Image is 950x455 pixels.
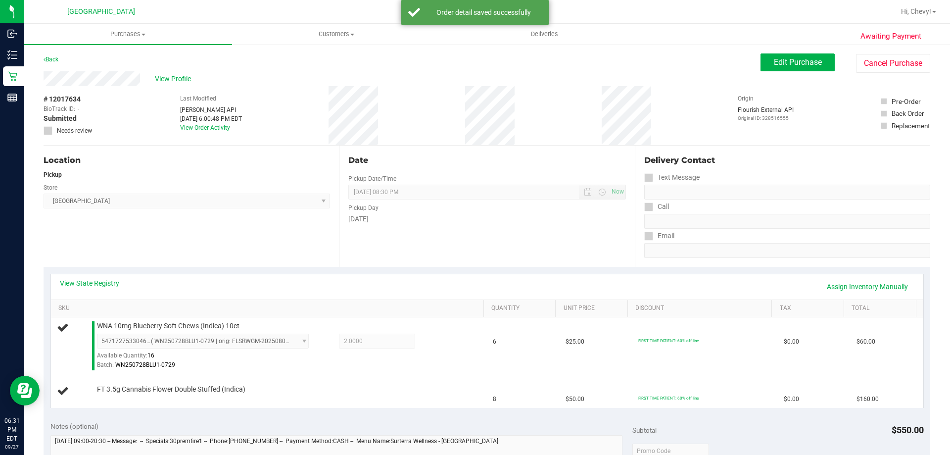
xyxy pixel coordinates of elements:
[856,395,879,404] span: $160.00
[644,214,930,229] input: Format: (999) 999-9999
[644,200,669,214] label: Call
[180,114,242,123] div: [DATE] 6:00:48 PM EDT
[7,29,17,39] inline-svg: Inbound
[232,24,440,45] a: Customers
[58,304,479,312] a: SKU
[860,31,921,42] span: Awaiting Payment
[493,395,496,404] span: 8
[644,154,930,166] div: Delivery Contact
[44,183,57,192] label: Store
[774,57,822,67] span: Edit Purchase
[7,50,17,60] inline-svg: Inventory
[115,361,175,368] span: WN250728BLU1-0729
[348,214,625,224] div: [DATE]
[44,94,81,104] span: # 12017634
[348,154,625,166] div: Date
[738,114,794,122] p: Original ID: 328516555
[892,108,924,118] div: Back Order
[564,304,624,312] a: Unit Price
[632,426,657,434] span: Subtotal
[738,105,794,122] div: Flourish External API
[440,24,649,45] a: Deliveries
[10,376,40,405] iframe: Resource center
[638,396,699,401] span: FIRST TIME PATIENT: 60% off line
[50,422,98,430] span: Notes (optional)
[78,104,79,113] span: -
[644,170,700,185] label: Text Message
[738,94,754,103] label: Origin
[60,278,119,288] a: View State Registry
[155,74,194,84] span: View Profile
[892,425,924,435] span: $550.00
[566,395,584,404] span: $50.00
[44,113,77,124] span: Submitted
[180,105,242,114] div: [PERSON_NAME] API
[856,337,875,347] span: $60.00
[635,304,768,312] a: Discount
[147,352,154,359] span: 16
[97,349,320,368] div: Available Quantity:
[97,361,114,368] span: Batch:
[97,385,245,394] span: FT 3.5g Cannabis Flower Double Stuffed (Indica)
[784,395,799,404] span: $0.00
[852,304,912,312] a: Total
[892,121,930,131] div: Replacement
[784,337,799,347] span: $0.00
[44,104,75,113] span: BioTrack ID:
[820,278,914,295] a: Assign Inventory Manually
[67,7,135,16] span: [GEOGRAPHIC_DATA]
[180,94,216,103] label: Last Modified
[24,24,232,45] a: Purchases
[856,54,930,73] button: Cancel Purchase
[4,416,19,443] p: 06:31 PM EDT
[24,30,232,39] span: Purchases
[348,203,379,212] label: Pickup Day
[518,30,571,39] span: Deliveries
[44,154,330,166] div: Location
[566,337,584,347] span: $25.00
[780,304,840,312] a: Tax
[644,185,930,200] input: Format: (999) 999-9999
[426,7,542,17] div: Order detail saved successfully
[491,304,552,312] a: Quantity
[760,53,835,71] button: Edit Purchase
[493,337,496,347] span: 6
[44,171,62,178] strong: Pickup
[97,321,239,331] span: WNA 10mg Blueberry Soft Chews (Indica) 10ct
[7,93,17,102] inline-svg: Reports
[44,56,58,63] a: Back
[348,174,396,183] label: Pickup Date/Time
[644,229,674,243] label: Email
[233,30,440,39] span: Customers
[638,338,699,343] span: FIRST TIME PATIENT: 60% off line
[4,443,19,451] p: 09/27
[57,126,92,135] span: Needs review
[901,7,931,15] span: Hi, Chevy!
[892,97,921,106] div: Pre-Order
[7,71,17,81] inline-svg: Retail
[180,124,230,131] a: View Order Activity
